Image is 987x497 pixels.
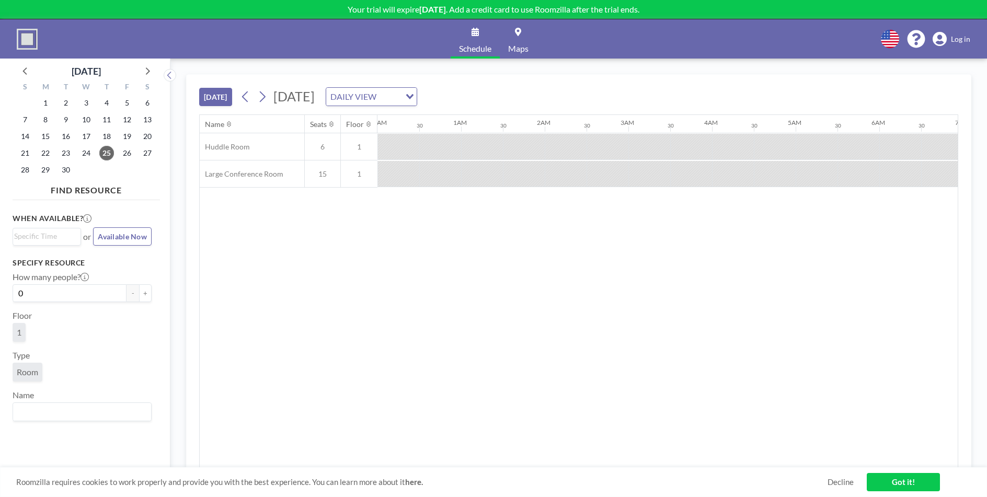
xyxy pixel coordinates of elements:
[305,169,340,179] span: 15
[99,96,114,110] span: Thursday, September 4, 2025
[59,96,73,110] span: Tuesday, September 2, 2025
[933,32,970,47] a: Log in
[79,96,94,110] span: Wednesday, September 3, 2025
[13,390,34,400] label: Name
[500,19,537,59] a: Maps
[951,34,970,44] span: Log in
[139,284,152,302] button: +
[17,367,38,377] span: Room
[140,146,155,160] span: Saturday, September 27, 2025
[13,272,89,282] label: How many people?
[326,88,417,106] div: Search for option
[83,232,91,242] span: or
[788,119,801,126] div: 5AM
[273,88,315,104] span: [DATE]
[99,129,114,144] span: Thursday, September 18, 2025
[16,477,828,487] span: Roomzilla requires cookies to work properly and provide you with the best experience. You can lea...
[76,81,97,95] div: W
[38,112,53,127] span: Monday, September 8, 2025
[38,96,53,110] span: Monday, September 1, 2025
[120,146,134,160] span: Friday, September 26, 2025
[120,96,134,110] span: Friday, September 5, 2025
[14,405,145,419] input: Search for option
[919,122,925,129] div: 30
[93,227,152,246] button: Available Now
[328,90,378,103] span: DAILY VIEW
[99,146,114,160] span: Thursday, September 25, 2025
[59,146,73,160] span: Tuesday, September 23, 2025
[508,44,529,53] span: Maps
[13,258,152,268] h3: Specify resource
[310,120,327,129] div: Seats
[59,112,73,127] span: Tuesday, September 9, 2025
[140,112,155,127] span: Saturday, September 13, 2025
[38,129,53,144] span: Monday, September 15, 2025
[72,64,101,78] div: [DATE]
[120,112,134,127] span: Friday, September 12, 2025
[140,129,155,144] span: Saturday, September 20, 2025
[99,112,114,127] span: Thursday, September 11, 2025
[341,142,377,152] span: 1
[500,122,507,129] div: 30
[370,119,387,126] div: 12AM
[200,142,250,152] span: Huddle Room
[668,122,674,129] div: 30
[98,232,147,241] span: Available Now
[96,81,117,95] div: T
[341,169,377,179] span: 1
[867,473,940,491] a: Got it!
[13,403,151,421] div: Search for option
[13,228,81,244] div: Search for option
[38,146,53,160] span: Monday, September 22, 2025
[584,122,590,129] div: 30
[871,119,885,126] div: 6AM
[453,119,467,126] div: 1AM
[17,29,38,50] img: organization-logo
[79,129,94,144] span: Wednesday, September 17, 2025
[36,81,56,95] div: M
[18,129,32,144] span: Sunday, September 14, 2025
[405,477,423,487] a: here.
[751,122,758,129] div: 30
[13,181,160,195] h4: FIND RESOURCE
[14,230,75,242] input: Search for option
[828,477,854,487] a: Decline
[56,81,76,95] div: T
[346,120,364,129] div: Floor
[38,163,53,177] span: Monday, September 29, 2025
[955,119,969,126] div: 7AM
[18,163,32,177] span: Sunday, September 28, 2025
[79,146,94,160] span: Wednesday, September 24, 2025
[199,88,232,106] button: [DATE]
[59,129,73,144] span: Tuesday, September 16, 2025
[205,120,224,129] div: Name
[451,19,500,59] a: Schedule
[15,81,36,95] div: S
[117,81,137,95] div: F
[59,163,73,177] span: Tuesday, September 30, 2025
[17,327,21,338] span: 1
[537,119,550,126] div: 2AM
[419,4,446,14] b: [DATE]
[120,129,134,144] span: Friday, September 19, 2025
[137,81,157,95] div: S
[305,142,340,152] span: 6
[417,122,423,129] div: 30
[380,90,399,103] input: Search for option
[704,119,718,126] div: 4AM
[18,146,32,160] span: Sunday, September 21, 2025
[621,119,634,126] div: 3AM
[200,169,283,179] span: Large Conference Room
[127,284,139,302] button: -
[13,310,32,321] label: Floor
[18,112,32,127] span: Sunday, September 7, 2025
[140,96,155,110] span: Saturday, September 6, 2025
[79,112,94,127] span: Wednesday, September 10, 2025
[459,44,491,53] span: Schedule
[13,350,30,361] label: Type
[835,122,841,129] div: 30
